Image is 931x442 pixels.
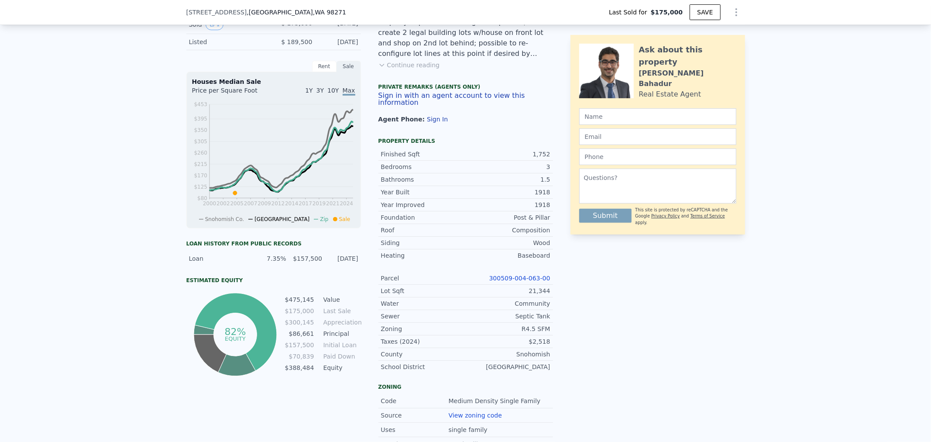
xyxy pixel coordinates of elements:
tspan: equity [225,335,246,342]
span: 1Y [305,87,313,94]
td: Last Sale [322,306,361,316]
tspan: $125 [194,184,207,190]
div: Roof [381,226,466,235]
div: Uses [381,425,449,434]
input: Email [579,128,736,145]
tspan: 2012 [271,200,285,207]
td: Paid Down [322,352,361,361]
div: Siding [381,238,466,247]
div: Loan [189,254,251,263]
div: Zoning [378,383,553,390]
tspan: 2007 [244,200,257,207]
div: $2,518 [466,337,550,346]
a: View zoning code [449,412,502,419]
div: School District [381,363,466,371]
div: Medium Density Single Family [449,397,543,405]
td: $475,145 [285,295,315,304]
div: Wood [466,238,550,247]
button: Continue reading [378,61,440,69]
div: 1.5 [466,175,550,184]
div: Community [466,299,550,308]
tspan: 2017 [299,200,312,207]
div: R4.5 SFM [466,325,550,333]
td: $70,839 [285,352,315,361]
td: Initial Loan [322,340,361,350]
td: $175,000 [285,306,315,316]
div: 21,344 [466,287,550,295]
div: $157,500 [292,254,322,263]
span: 3Y [316,87,324,94]
div: Listed [189,38,267,46]
div: [PERSON_NAME] Bahadur [639,68,736,89]
span: Last Sold for [609,8,651,17]
span: 10Y [327,87,339,94]
td: $388,484 [285,363,315,373]
tspan: 2005 [230,200,244,207]
a: Terms of Service [691,214,725,218]
div: Property in process of being short-platted; could create 2 legal building lots w/house on front l... [378,17,553,59]
div: Real Estate Agent [639,89,701,100]
span: Sale [339,216,350,222]
tspan: $215 [194,161,207,167]
div: County [381,350,466,359]
tspan: $453 [194,101,207,107]
div: Water [381,299,466,308]
div: Baseboard [466,251,550,260]
a: Privacy Policy [651,214,680,218]
tspan: $305 [194,138,207,145]
div: Year Built [381,188,466,197]
div: [DATE] [319,38,358,46]
button: SAVE [690,4,720,20]
td: $157,500 [285,340,315,350]
div: Finished Sqft [381,150,466,159]
span: [STREET_ADDRESS] [186,8,247,17]
div: Loan history from public records [186,240,361,247]
button: Submit [579,209,632,223]
div: Composition [466,226,550,235]
div: Foundation [381,213,466,222]
div: Sewer [381,312,466,321]
span: Zip [320,216,328,222]
div: Heating [381,251,466,260]
div: 1,752 [466,150,550,159]
input: Phone [579,148,736,165]
tspan: $260 [194,150,207,156]
div: Year Improved [381,200,466,209]
button: Sign in with an agent account to view this information [378,92,553,106]
span: Max [343,87,355,96]
div: Snohomish [466,350,550,359]
button: Sign In [427,116,448,123]
span: $175,000 [651,8,683,17]
div: Rent [312,61,337,72]
div: Private Remarks (Agents Only) [378,83,553,92]
input: Name [579,108,736,125]
div: Bathrooms [381,175,466,184]
div: Zoning [381,325,466,333]
div: [DATE] [327,254,358,263]
td: Value [322,295,361,304]
span: [GEOGRAPHIC_DATA] [254,216,309,222]
td: $300,145 [285,318,315,327]
div: 1918 [466,188,550,197]
div: Property details [378,138,553,145]
tspan: 2002 [216,200,230,207]
div: Bedrooms [381,162,466,171]
div: Parcel [381,274,466,283]
td: Equity [322,363,361,373]
div: [GEOGRAPHIC_DATA] [466,363,550,371]
div: Taxes (2024) [381,337,466,346]
div: Ask about this property [639,44,736,68]
a: 300509-004-063-00 [489,275,550,282]
button: Show Options [728,3,745,21]
span: , WA 98271 [313,9,346,16]
div: This site is protected by reCAPTCHA and the Google and apply. [635,207,736,226]
tspan: $395 [194,116,207,122]
div: Price per Square Foot [192,86,274,100]
span: Agent Phone: [378,116,427,123]
div: Code [381,397,449,405]
div: Septic Tank [466,312,550,321]
tspan: $170 [194,173,207,179]
td: Appreciation [322,318,361,327]
div: 3 [466,162,550,171]
div: Estimated Equity [186,277,361,284]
